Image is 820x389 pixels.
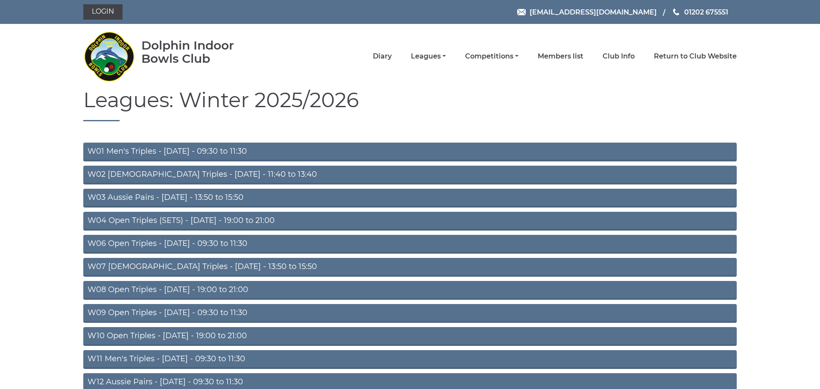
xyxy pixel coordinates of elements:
[603,52,635,61] a: Club Info
[83,350,737,369] a: W11 Men's Triples - [DATE] - 09:30 to 11:30
[83,89,737,121] h1: Leagues: Winter 2025/2026
[83,212,737,231] a: W04 Open Triples (SETS) - [DATE] - 19:00 to 21:00
[83,281,737,300] a: W08 Open Triples - [DATE] - 19:00 to 21:00
[411,52,446,61] a: Leagues
[672,7,728,18] a: Phone us 01202 675551
[83,166,737,184] a: W02 [DEMOGRAPHIC_DATA] Triples - [DATE] - 11:40 to 13:40
[654,52,737,61] a: Return to Club Website
[538,52,583,61] a: Members list
[673,9,679,15] img: Phone us
[83,26,135,86] img: Dolphin Indoor Bowls Club
[517,7,657,18] a: Email [EMAIL_ADDRESS][DOMAIN_NAME]
[83,235,737,254] a: W06 Open Triples - [DATE] - 09:30 to 11:30
[530,8,657,16] span: [EMAIL_ADDRESS][DOMAIN_NAME]
[83,304,737,323] a: W09 Open Triples - [DATE] - 09:30 to 11:30
[465,52,518,61] a: Competitions
[83,327,737,346] a: W10 Open Triples - [DATE] - 19:00 to 21:00
[684,8,728,16] span: 01202 675551
[83,189,737,208] a: W03 Aussie Pairs - [DATE] - 13:50 to 15:50
[517,9,526,15] img: Email
[83,258,737,277] a: W07 [DEMOGRAPHIC_DATA] Triples - [DATE] - 13:50 to 15:50
[141,39,261,65] div: Dolphin Indoor Bowls Club
[83,4,123,20] a: Login
[83,143,737,161] a: W01 Men's Triples - [DATE] - 09:30 to 11:30
[373,52,392,61] a: Diary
